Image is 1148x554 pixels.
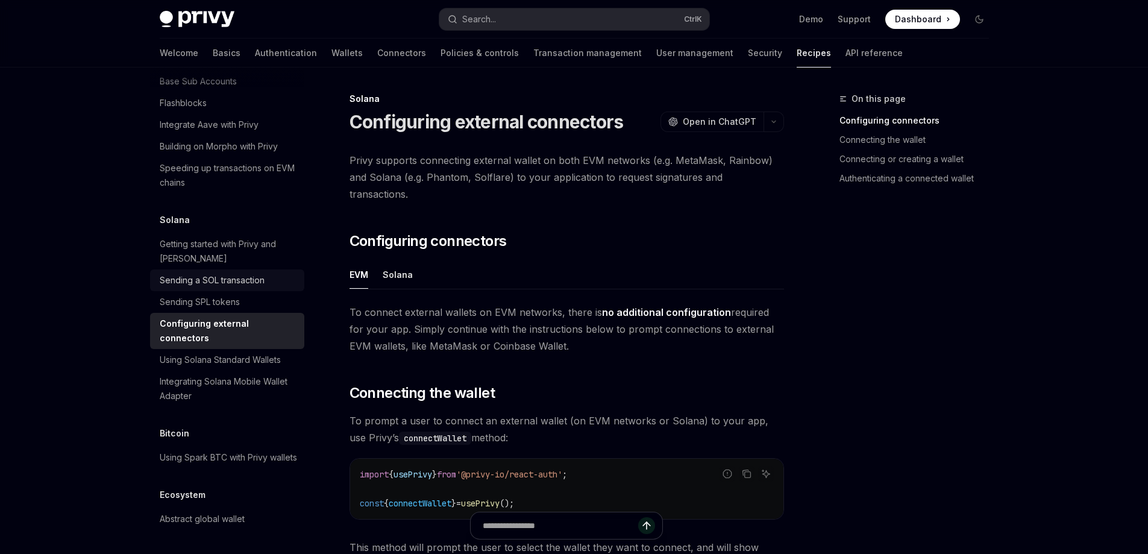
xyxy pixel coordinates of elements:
[331,39,363,68] a: Wallets
[160,213,190,227] h5: Solana
[683,116,756,128] span: Open in ChatGPT
[660,112,764,132] button: Open in ChatGPT
[684,14,702,24] span: Ctrl K
[533,39,642,68] a: Transaction management
[150,291,304,313] a: Sending SPL tokens
[838,13,871,25] a: Support
[160,139,278,154] div: Building on Morpho with Privy
[839,111,999,130] a: Configuring connectors
[213,39,240,68] a: Basics
[350,304,784,354] span: To connect external wallets on EVM networks, there is required for your app. Simply continue with...
[377,39,426,68] a: Connectors
[150,313,304,349] a: Configuring external connectors
[895,13,941,25] span: Dashboard
[350,260,368,289] div: EVM
[839,169,999,188] a: Authenticating a connected wallet
[160,237,297,266] div: Getting started with Privy and [PERSON_NAME]
[160,39,198,68] a: Welcome
[602,306,731,318] strong: no additional configuration
[885,10,960,29] a: Dashboard
[160,316,297,345] div: Configuring external connectors
[839,130,999,150] a: Connecting the wallet
[150,114,304,136] a: Integrate Aave with Privy
[462,12,496,27] div: Search...
[350,152,784,203] span: Privy supports connecting external wallet on both EVM networks (e.g. MetaMask, Rainbow) and Solan...
[350,93,784,105] div: Solana
[160,118,259,132] div: Integrate Aave with Privy
[150,371,304,407] a: Integrating Solana Mobile Wallet Adapter
[748,39,782,68] a: Security
[150,269,304,291] a: Sending a SOL transaction
[160,353,281,367] div: Using Solana Standard Wallets
[383,260,413,289] div: Solana
[160,374,297,403] div: Integrating Solana Mobile Wallet Adapter
[150,233,304,269] a: Getting started with Privy and [PERSON_NAME]
[150,92,304,114] a: Flashblocks
[845,39,903,68] a: API reference
[160,273,265,288] div: Sending a SOL transaction
[150,349,304,371] a: Using Solana Standard Wallets
[839,150,999,169] a: Connecting or creating a wallet
[150,157,304,194] a: Speeding up transactions on EVM chains
[799,13,823,25] a: Demo
[160,11,234,28] img: dark logo
[441,39,519,68] a: Policies & controls
[150,136,304,157] a: Building on Morpho with Privy
[160,96,207,110] div: Flashblocks
[439,8,709,30] button: Open search
[852,92,906,106] span: On this page
[656,39,733,68] a: User management
[797,39,831,68] a: Recipes
[350,111,624,133] h1: Configuring external connectors
[255,39,317,68] a: Authentication
[160,161,297,190] div: Speeding up transactions on EVM chains
[970,10,989,29] button: Toggle dark mode
[350,231,507,251] span: Configuring connectors
[160,295,240,309] div: Sending SPL tokens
